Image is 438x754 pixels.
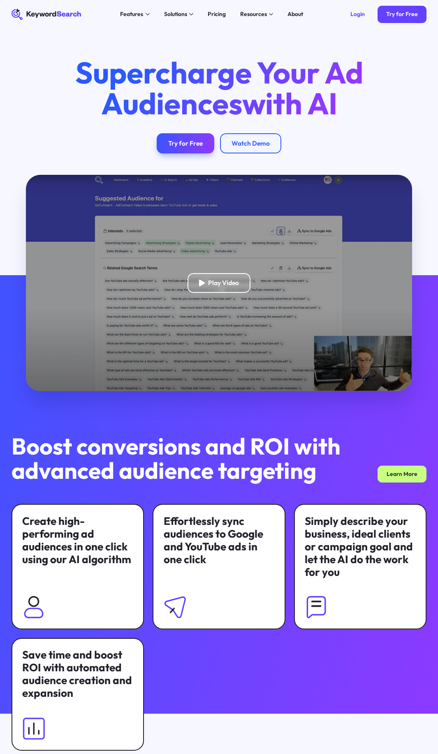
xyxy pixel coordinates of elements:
[208,279,239,287] div: Play Video
[242,84,337,122] span: with AI
[208,10,226,19] div: Pricing
[378,6,426,23] a: Try for Free
[232,139,270,148] div: Watch Demo
[22,515,133,566] div: Create high-performing ad audiences in one click using our AI algorithm
[283,9,308,20] a: About
[378,466,426,483] a: Learn More
[305,515,416,579] div: Simply describe your business, ideal clients or campaign goal and let the AI do the work for you
[120,10,143,19] div: Features
[287,10,303,19] div: About
[386,11,418,18] div: Try for Free
[157,133,214,153] a: Try for Free
[164,515,275,566] div: Effortlessly sync audiences to Google and YouTube ads in one click
[168,139,203,148] div: Try for Free
[62,57,376,119] h1: Supercharge Your Ad Audiences
[350,11,365,18] div: Login
[26,175,412,391] a: open lightbox
[22,649,133,700] div: Save time and boost ROI with automated audience creation and expansion
[342,6,373,23] a: Login
[204,9,230,20] a: Pricing
[240,10,267,19] div: Resources
[164,10,187,19] div: Solutions
[12,434,355,483] h2: Boost conversions and ROI with advanced audience targeting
